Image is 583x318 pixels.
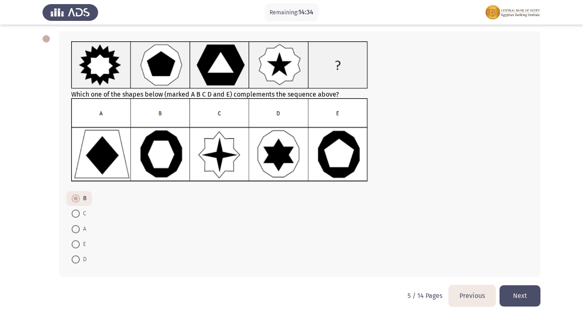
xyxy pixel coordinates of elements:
[407,292,442,300] p: 5 / 14 Pages
[43,1,98,24] img: Assess Talent Management logo
[71,41,368,89] img: UkFYMDA4NkFfQ0FUXzIwMjEucG5nMTYyMjAzMjk5NTY0Mw==.png
[80,194,87,203] span: B
[80,239,86,249] span: E
[298,8,313,16] span: 14:34
[270,7,313,18] p: Remaining:
[80,209,86,219] span: C
[449,285,495,306] button: load previous page
[485,1,540,24] img: Assessment logo of FOCUS Assessment 3 Modules EN
[71,41,528,183] div: Which one of the shapes below (marked A B C D and E) complements the sequence above?
[80,224,86,234] span: A
[500,285,540,306] button: load next page
[80,255,87,264] span: D
[71,98,368,182] img: UkFYMDA4NkJfdXBkYXRlZF9DQVRfMjAyMS5wbmcxNjIyMDMzMDM0MDMy.png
